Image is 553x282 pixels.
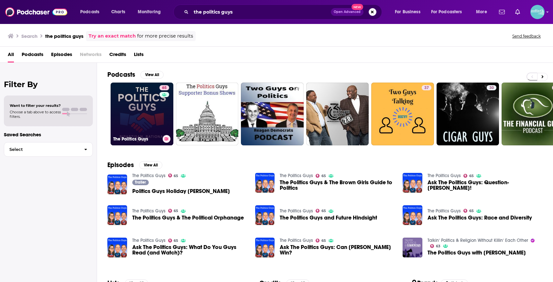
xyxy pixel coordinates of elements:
[530,5,545,19] img: User Profile
[371,83,434,145] a: 37
[280,215,377,220] span: The Politics Guys and Future Hindsight
[132,188,230,194] span: Politics Guys Holiday [PERSON_NAME]
[510,33,543,39] button: Send feedback
[76,7,108,17] button: open menu
[159,85,169,90] a: 65
[280,244,395,255] span: Ask The Politics Guys: Can [PERSON_NAME] Win?
[109,49,126,62] span: Credits
[179,5,388,19] div: Search podcasts, credits, & more...
[89,32,136,40] a: Try an exact match
[463,174,474,178] a: 65
[107,71,135,79] h2: Podcasts
[4,147,79,152] span: Select
[132,238,166,243] a: The Politics Guys
[403,173,422,193] img: Ask The Politics Guys: Question-Palooza!
[191,7,331,17] input: Search podcasts, credits, & more...
[107,7,129,17] a: Charts
[428,238,528,243] a: Talkin‘ Politics & Religion Without Killin‘ Each Other
[21,33,38,39] h3: Search
[132,244,247,255] span: Ask The Politics Guys: What Do You Guys Read (and Watch)?
[431,7,462,17] span: For Podcasters
[107,161,162,169] a: EpisodesView All
[395,7,420,17] span: For Business
[132,208,166,214] a: The Politics Guys
[107,161,134,169] h2: Episodes
[107,205,127,225] img: The Politics Guys & The Political Orphanage
[280,173,313,178] a: The Politics Guys
[428,173,461,178] a: The Politics Guys
[321,175,326,177] span: 65
[437,83,499,145] a: 30
[463,209,474,213] a: 65
[390,7,428,17] button: open menu
[530,5,545,19] button: Show profile menu
[403,205,422,225] img: Ask The Politics Guys: Race and Diversity
[331,8,363,16] button: Open AdvancedNew
[80,49,102,62] span: Networks
[80,7,99,17] span: Podcasts
[255,238,275,257] img: Ask The Politics Guys: Can Trump Win?
[424,85,429,91] span: 37
[476,7,487,17] span: More
[45,33,83,39] h3: the politics guys
[469,175,474,177] span: 65
[134,49,144,62] a: Lists
[168,239,179,243] a: 65
[428,180,543,191] a: Ask The Politics Guys: Question-Palooza!
[513,6,523,17] a: Show notifications dropdown
[10,110,61,119] span: Choose a tab above to access filters.
[174,175,178,177] span: 65
[137,32,193,40] span: for more precise results
[113,136,160,142] h3: The Politics Guys
[280,180,395,191] a: The Politics Guys & The Brown Girls Guide to Politics
[428,250,526,255] a: The Politics Guys with Michael Baranowski
[8,49,14,62] a: All
[321,209,326,212] span: 65
[174,239,178,242] span: 65
[132,188,230,194] a: Politics Guys Holiday Hiatus
[469,209,474,212] span: 65
[4,142,93,157] button: Select
[255,205,275,225] img: The Politics Guys and Future Hindsight
[107,175,127,194] img: Politics Guys Holiday Hiatus
[255,173,275,193] img: The Politics Guys & The Brown Girls Guide to Politics
[430,244,440,248] a: 63
[280,238,313,243] a: The Politics Guys
[428,215,532,220] a: Ask The Politics Guys: Race and Diversity
[530,5,545,19] span: Logged in as JessicaPellien
[22,49,43,62] a: Podcasts
[489,85,494,91] span: 30
[321,239,326,242] span: 65
[487,85,496,90] a: 30
[4,131,93,138] p: Saved Searches
[352,4,363,10] span: New
[436,245,440,248] span: 63
[334,10,361,14] span: Open Advanced
[280,244,395,255] a: Ask The Politics Guys: Can Trump Win?
[316,174,326,178] a: 65
[4,80,93,89] h2: Filter By
[428,250,526,255] span: The Politics Guys with [PERSON_NAME]
[428,180,543,191] span: Ask The Politics Guys: Question-[PERSON_NAME]!
[135,180,146,184] span: Trailer
[168,209,179,213] a: 65
[51,49,72,62] a: Episodes
[428,208,461,214] a: The Politics Guys
[140,71,164,79] button: View All
[422,85,431,90] a: 37
[111,7,125,17] span: Charts
[316,209,326,213] a: 65
[132,215,244,220] a: The Politics Guys & The Political Orphanage
[162,85,167,91] span: 65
